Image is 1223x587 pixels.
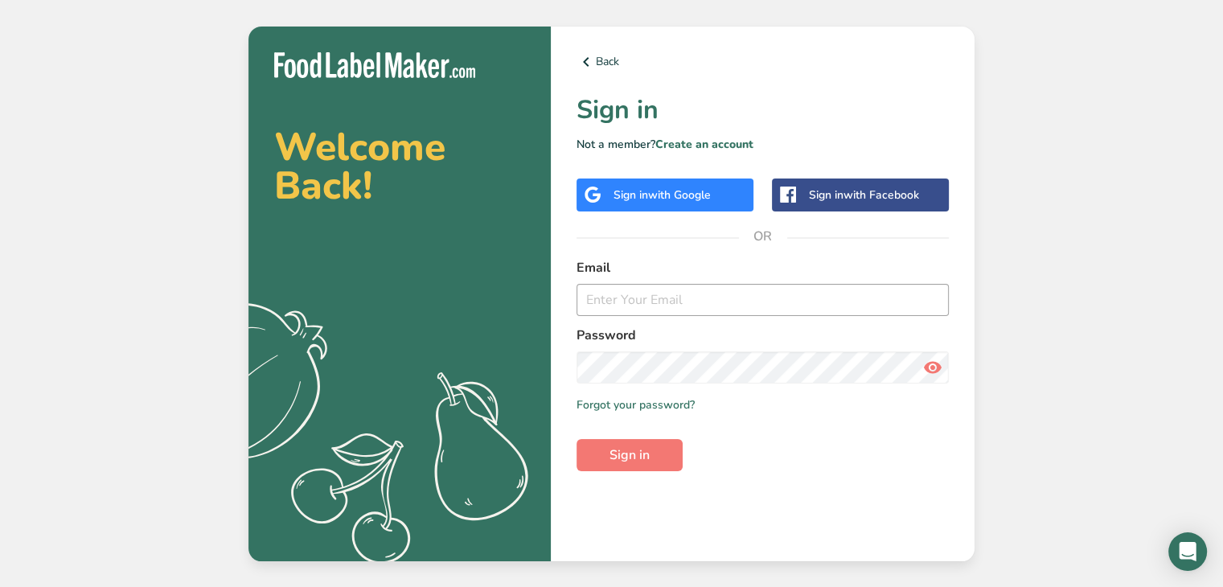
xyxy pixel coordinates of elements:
[274,128,525,205] h2: Welcome Back!
[843,187,919,203] span: with Facebook
[609,445,650,465] span: Sign in
[274,52,475,79] img: Food Label Maker
[577,326,949,345] label: Password
[648,187,711,203] span: with Google
[614,187,711,203] div: Sign in
[809,187,919,203] div: Sign in
[577,258,949,277] label: Email
[577,439,683,471] button: Sign in
[577,284,949,316] input: Enter Your Email
[739,212,787,261] span: OR
[1168,532,1207,571] div: Open Intercom Messenger
[577,91,949,129] h1: Sign in
[577,396,695,413] a: Forgot your password?
[577,52,949,72] a: Back
[655,137,753,152] a: Create an account
[577,136,949,153] p: Not a member?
